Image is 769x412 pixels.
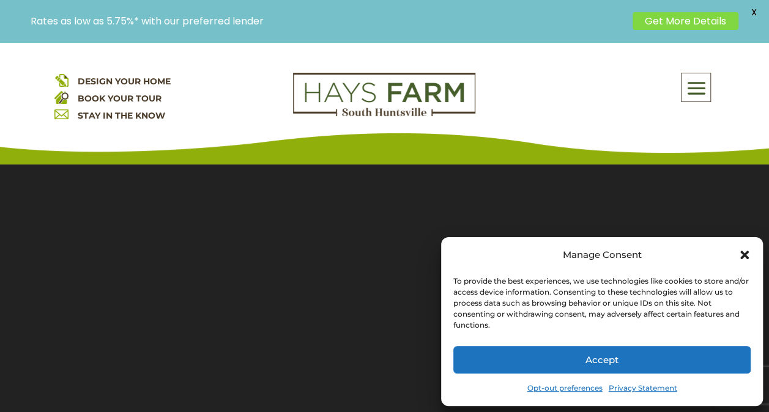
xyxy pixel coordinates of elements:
[453,276,749,331] div: To provide the best experiences, we use technologies like cookies to store and/or access device i...
[54,73,69,87] img: design your home
[293,73,475,117] img: Logo
[563,246,642,263] div: Manage Consent
[78,93,162,104] a: BOOK YOUR TOUR
[54,90,69,104] img: book your home tour
[633,12,738,30] a: Get More Details
[527,380,603,397] a: Opt-out preferences
[453,346,751,373] button: Accept
[745,3,763,21] span: X
[293,108,475,119] a: hays farm homes huntsville development
[78,110,165,121] a: STAY IN THE KNOW
[738,249,751,261] div: Close dialog
[78,76,171,87] a: DESIGN YOUR HOME
[609,380,677,397] a: Privacy Statement
[31,15,626,27] p: Rates as low as 5.75%* with our preferred lender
